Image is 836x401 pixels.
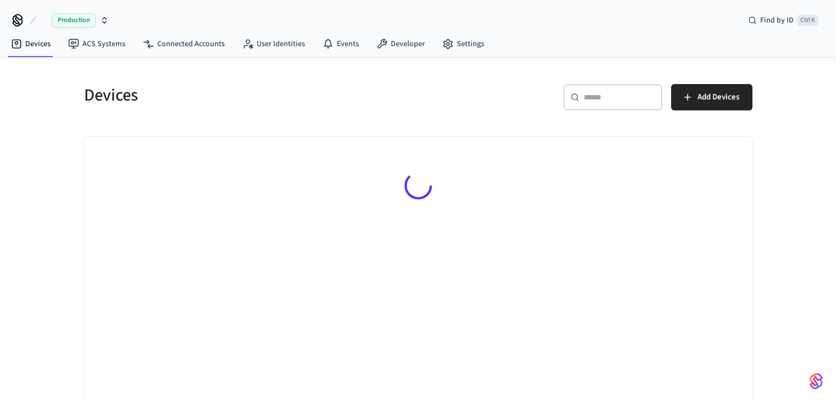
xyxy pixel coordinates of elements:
[2,34,59,54] a: Devices
[671,84,752,110] button: Add Devices
[134,34,234,54] a: Connected Accounts
[810,372,823,390] img: SeamLogoGradient.69752ec5.svg
[59,34,134,54] a: ACS Systems
[234,34,314,54] a: User Identities
[697,90,739,104] span: Add Devices
[760,15,794,26] span: Find by ID
[314,34,368,54] a: Events
[797,15,818,26] span: Ctrl K
[52,13,96,27] span: Production
[368,34,434,54] a: Developer
[84,84,412,107] h5: Devices
[434,34,493,54] a: Settings
[739,10,827,30] div: Find by IDCtrl K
